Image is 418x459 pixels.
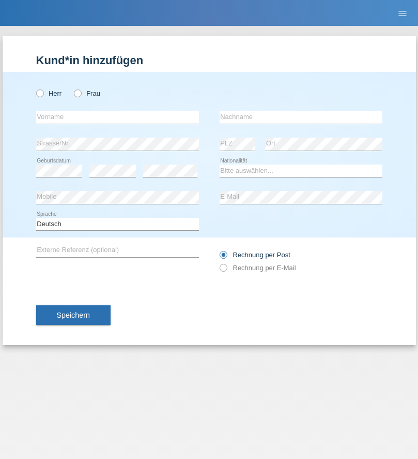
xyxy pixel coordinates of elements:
[220,251,226,264] input: Rechnung per Post
[36,90,62,97] label: Herr
[36,90,43,96] input: Herr
[57,311,90,319] span: Speichern
[392,10,413,16] a: menu
[74,90,81,96] input: Frau
[220,264,296,272] label: Rechnung per E-Mail
[220,264,226,277] input: Rechnung per E-Mail
[220,251,290,259] label: Rechnung per Post
[74,90,100,97] label: Frau
[397,8,408,19] i: menu
[36,305,111,325] button: Speichern
[36,54,382,67] h1: Kund*in hinzufügen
